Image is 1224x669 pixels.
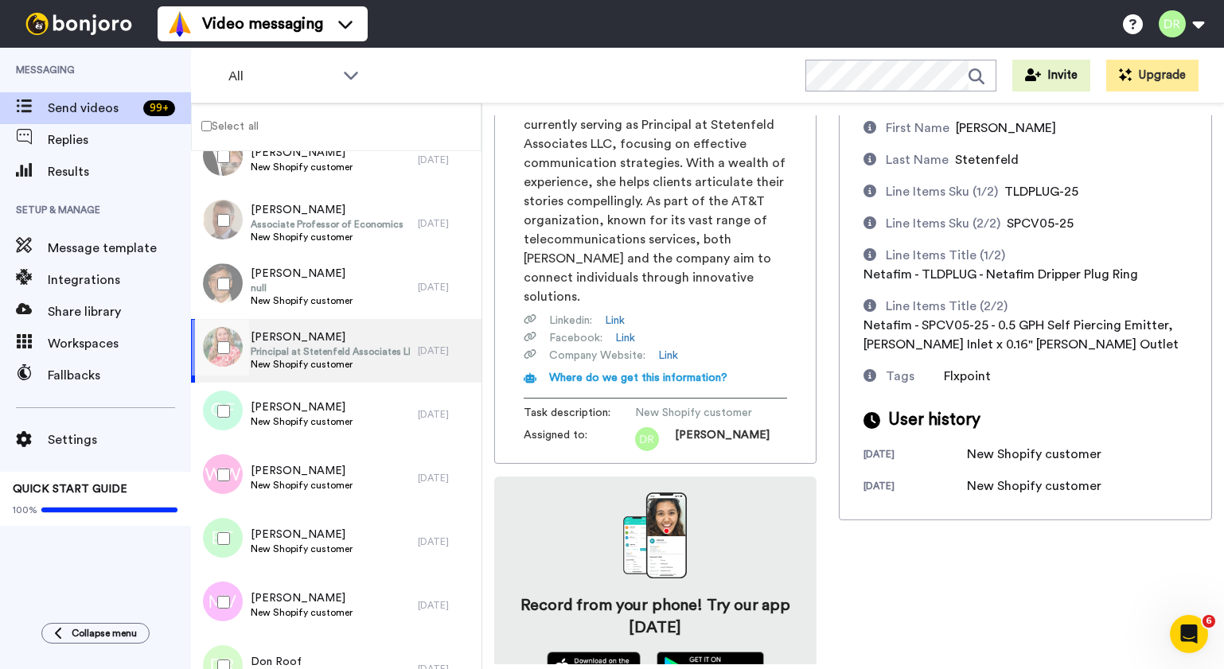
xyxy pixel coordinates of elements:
[13,504,37,516] span: 100%
[418,217,474,230] div: [DATE]
[251,415,353,428] span: New Shopify customer
[48,430,191,449] span: Settings
[1170,615,1208,653] iframe: Intercom live chat
[251,329,410,345] span: [PERSON_NAME]
[251,399,353,415] span: [PERSON_NAME]
[251,527,353,543] span: [PERSON_NAME]
[886,367,914,386] div: Tags
[888,408,980,432] span: User history
[1203,615,1215,628] span: 6
[418,344,474,357] div: [DATE]
[615,330,635,346] a: Link
[549,372,727,383] span: Where do we get this information?
[251,161,353,173] span: New Shopify customer
[605,313,625,329] a: Link
[48,239,191,258] span: Message template
[48,99,137,118] span: Send videos
[863,448,967,464] div: [DATE]
[201,121,212,131] input: Select all
[418,408,474,421] div: [DATE]
[549,313,592,329] span: Linkedin :
[48,270,191,290] span: Integrations
[143,100,175,116] div: 99 +
[418,535,474,548] div: [DATE]
[967,445,1101,464] div: New Shopify customer
[623,492,687,578] img: download
[863,319,1179,351] span: Netafim - SPCV05-25 - 0.5 GPH Self Piercing Emitter, [PERSON_NAME] Inlet x 0.16" [PERSON_NAME] Ou...
[549,348,645,364] span: Company Website :
[13,484,127,495] span: QUICK START GUIDE
[955,154,1019,166] span: Stetenfeld
[251,345,410,358] span: Principal at Stetenfeld Associates LLC
[418,472,474,484] div: [DATE]
[967,476,1101,496] div: New Shopify customer
[251,543,353,555] span: New Shopify customer
[863,480,967,496] div: [DATE]
[1012,60,1090,91] button: Invite
[228,67,335,86] span: All
[886,182,998,201] div: Line Items Sku (1/2)
[886,297,1008,316] div: Line Items Title (2/2)
[549,330,602,346] span: Facebook :
[524,427,635,451] span: Assigned to:
[251,294,353,307] span: New Shopify customer
[1106,60,1199,91] button: Upgrade
[635,405,786,421] span: New Shopify customer
[251,479,353,492] span: New Shopify customer
[418,599,474,612] div: [DATE]
[418,154,474,166] div: [DATE]
[192,116,259,135] label: Select all
[635,427,659,451] img: dr.png
[251,145,353,161] span: [PERSON_NAME]
[658,348,678,364] a: Link
[251,282,353,294] span: null
[251,231,403,243] span: New Shopify customer
[524,405,635,421] span: Task description :
[19,13,138,35] img: bj-logo-header-white.svg
[202,13,323,35] span: Video messaging
[251,266,353,282] span: [PERSON_NAME]
[1004,185,1078,198] span: TLDPLUG-25
[418,281,474,294] div: [DATE]
[1007,217,1074,230] span: SPCV05-25
[251,218,403,231] span: Associate Professor of Economics
[524,96,787,306] span: [PERSON_NAME] is a seasoned professional currently serving as Principal at Stetenfeld Associates ...
[886,150,949,169] div: Last Name
[510,594,801,639] h4: Record from your phone! Try our app [DATE]
[251,590,353,606] span: [PERSON_NAME]
[863,268,1138,281] span: Netafim - TLDPLUG - Netafim Dripper Plug Ring
[48,130,191,150] span: Replies
[956,122,1056,134] span: [PERSON_NAME]
[251,463,353,479] span: [PERSON_NAME]
[886,214,1000,233] div: Line Items Sku (2/2)
[48,302,191,321] span: Share library
[886,246,1005,265] div: Line Items Title (1/2)
[41,623,150,644] button: Collapse menu
[167,11,193,37] img: vm-color.svg
[48,334,191,353] span: Workspaces
[72,627,137,640] span: Collapse menu
[251,202,403,218] span: [PERSON_NAME]
[944,370,991,383] span: Flxpoint
[251,358,410,371] span: New Shopify customer
[251,606,353,619] span: New Shopify customer
[886,119,949,138] div: First Name
[48,162,191,181] span: Results
[48,366,191,385] span: Fallbacks
[675,427,770,451] span: [PERSON_NAME]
